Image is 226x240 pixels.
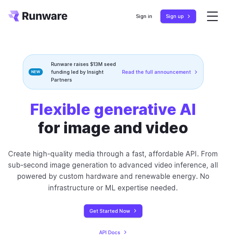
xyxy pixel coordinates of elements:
a: Go to / [8,11,67,21]
p: Create high-quality media through a fast, affordable API. From sub-second image generation to adv... [8,148,218,193]
a: Sign in [136,12,152,20]
a: Get Started Now [84,204,142,218]
h1: for image and video [30,100,196,137]
strong: Flexible generative AI [30,100,196,119]
div: Runware raises $13M seed funding led by Insight Partners [23,54,204,89]
a: Sign up [160,10,196,23]
a: Read the full announcement [122,68,198,76]
a: API Docs [99,228,127,236]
